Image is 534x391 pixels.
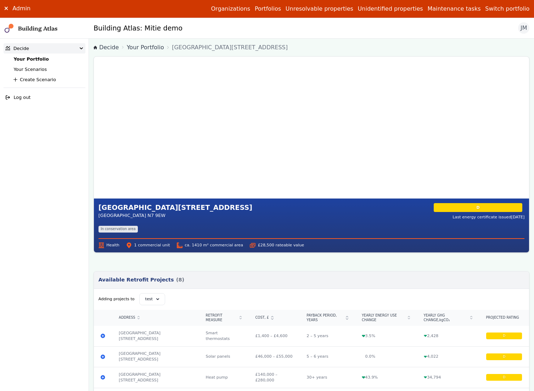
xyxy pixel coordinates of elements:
[511,215,525,219] time: [DATE]
[94,24,182,33] h2: Building Atlas: Mitie demo
[99,226,138,233] li: In conservation area
[99,212,252,219] address: [GEOGRAPHIC_DATA] N7 9EW
[4,93,85,103] button: Log out
[503,334,505,338] span: D
[94,43,119,52] a: Decide
[300,367,355,388] div: 30+ years
[127,43,164,52] a: Your Portfolio
[417,326,479,346] div: 2,428
[211,5,250,13] a: Organizations
[307,313,344,323] span: Payback period, years
[176,276,184,284] span: (8)
[6,45,29,52] div: Decide
[355,326,417,346] div: 3.5%
[521,24,527,32] span: JM
[99,203,252,212] h2: [GEOGRAPHIC_DATA][STREET_ADDRESS]
[11,74,85,85] button: Create Scenario
[424,313,468,323] span: Yearly GHG change,
[99,276,184,284] h3: Available Retrofit Projects
[503,375,505,380] span: D
[503,354,505,359] span: D
[4,43,85,54] summary: Decide
[13,67,47,72] a: Your Scenarios
[248,346,300,367] div: £46,000 – £55,000
[248,367,300,388] div: £140,000 – £280,000
[255,5,281,13] a: Portfolios
[199,367,248,388] div: Heat pump
[13,56,49,62] a: Your Portfolio
[199,346,248,367] div: Solar panels
[286,5,353,13] a: Unresolvable properties
[417,346,479,367] div: 4,022
[199,326,248,346] div: Smart thermostats
[439,318,450,322] span: kgCO₂
[362,313,405,323] span: Yearly energy use change
[255,315,269,320] span: Cost, £
[358,5,423,13] a: Unidentified properties
[112,326,199,346] div: [GEOGRAPHIC_DATA][STREET_ADDRESS]
[486,315,522,320] div: Projected rating
[248,326,300,346] div: £1,400 – £4,600
[139,293,165,305] button: test
[300,346,355,367] div: 5 – 6 years
[119,315,135,320] span: Address
[355,346,417,367] div: 0.0%
[99,242,119,248] span: Health
[112,367,199,388] div: [GEOGRAPHIC_DATA][STREET_ADDRESS]
[126,242,170,248] span: 1 commercial unit
[300,326,355,346] div: 2 – 5 years
[206,313,237,323] span: Retrofit measure
[172,43,288,52] span: [GEOGRAPHIC_DATA][STREET_ADDRESS]
[427,5,480,13] a: Maintenance tasks
[485,5,529,13] button: Switch portfolio
[518,22,529,34] button: JM
[478,205,481,211] span: D
[5,24,14,33] img: main-0bbd2752.svg
[99,296,135,302] span: Adding projects to
[177,242,243,248] span: ca. 1410 m² commercial area
[250,242,304,248] span: £28,500 rateable value
[355,367,417,388] div: 43.9%
[453,214,524,220] div: Last energy certificate issued
[112,346,199,367] div: [GEOGRAPHIC_DATA][STREET_ADDRESS]
[417,367,479,388] div: 34,794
